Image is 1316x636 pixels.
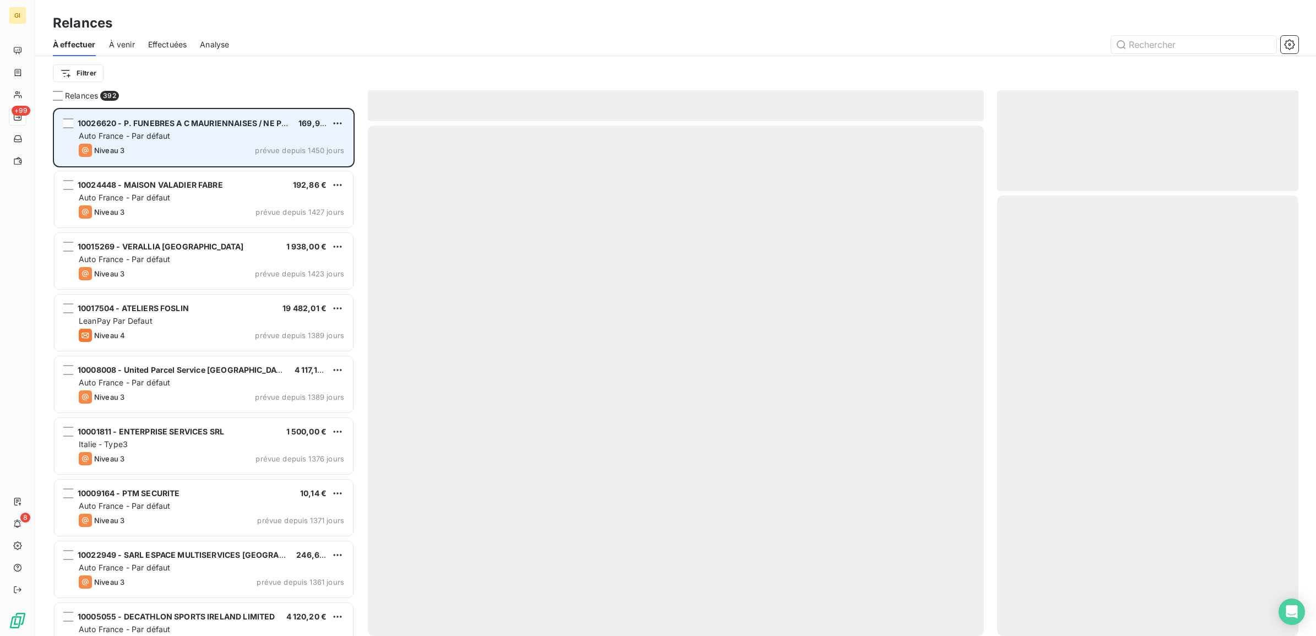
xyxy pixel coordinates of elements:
[255,146,344,155] span: prévue depuis 1450 jours
[282,303,327,313] span: 19 482,01 €
[1111,36,1276,53] input: Rechercher
[53,39,96,50] span: À effectuer
[94,393,124,401] span: Niveau 3
[255,454,344,463] span: prévue depuis 1376 jours
[79,254,171,264] span: Auto France - Par défaut
[78,427,224,436] span: 10001811 - ENTERPRISE SERVICES SRL
[9,612,26,629] img: Logo LeanPay
[78,550,324,559] span: 10022949 - SARL ESPACE MULTISERVICES [GEOGRAPHIC_DATA]
[94,208,124,216] span: Niveau 3
[286,612,327,621] span: 4 120,20 €
[257,516,344,525] span: prévue depuis 1371 jours
[295,365,330,374] span: 4 117,13 €
[78,242,244,251] span: 10015269 - VERALLIA [GEOGRAPHIC_DATA]
[94,516,124,525] span: Niveau 3
[79,316,153,325] span: LeanPay Par Defaut
[78,118,333,128] span: 10026620 - P. FUNEBRES A C MAURIENNAISES / NE PLUS UTILISER
[79,624,171,634] span: Auto France - Par défaut
[300,488,327,498] span: 10,14 €
[94,146,124,155] span: Niveau 3
[94,578,124,586] span: Niveau 3
[286,242,327,251] span: 1 938,00 €
[100,91,118,101] span: 392
[255,269,344,278] span: prévue depuis 1423 jours
[53,13,112,33] h3: Relances
[12,106,30,116] span: +99
[200,39,229,50] span: Analyse
[109,39,135,50] span: À venir
[286,427,327,436] span: 1 500,00 €
[298,118,332,128] span: 169,99 €
[79,501,171,510] span: Auto France - Par défaut
[53,108,355,636] div: grid
[293,180,327,189] span: 192,86 €
[94,454,124,463] span: Niveau 3
[94,331,125,340] span: Niveau 4
[78,180,223,189] span: 10024448 - MAISON VALADIER FABRE
[9,7,26,24] div: GI
[94,269,124,278] span: Niveau 3
[257,578,344,586] span: prévue depuis 1361 jours
[255,331,344,340] span: prévue depuis 1389 jours
[1279,599,1305,625] div: Open Intercom Messenger
[79,439,128,449] span: Italie - Type3
[65,90,98,101] span: Relances
[255,393,344,401] span: prévue depuis 1389 jours
[78,303,189,313] span: 10017504 - ATELIERS FOSLIN
[78,612,275,621] span: 10005055 - DECATHLON SPORTS IRELAND LIMITED
[78,488,180,498] span: 10009164 - PTM SECURITE
[296,550,331,559] span: 246,68 €
[79,563,171,572] span: Auto France - Par défaut
[79,378,171,387] span: Auto France - Par défaut
[20,513,30,523] span: 8
[79,131,171,140] span: Auto France - Par défaut
[53,64,104,82] button: Filtrer
[79,193,171,202] span: Auto France - Par défaut
[148,39,187,50] span: Effectuées
[255,208,344,216] span: prévue depuis 1427 jours
[78,365,304,374] span: 10008008 - United Parcel Service [GEOGRAPHIC_DATA] S.A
